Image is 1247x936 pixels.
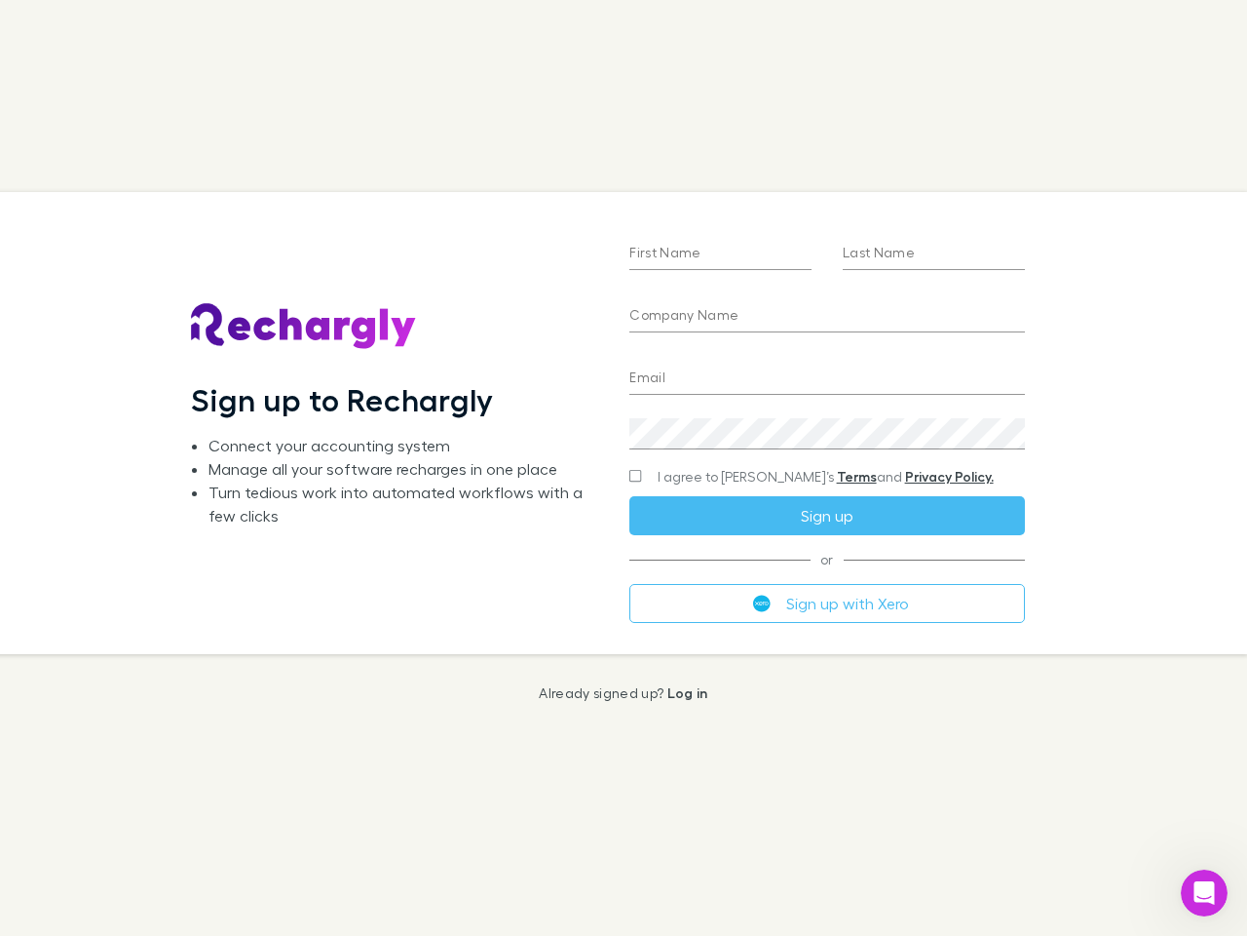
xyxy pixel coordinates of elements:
[191,303,417,350] img: Rechargly's Logo
[208,434,598,457] li: Connect your accounting system
[208,481,598,527] li: Turn tedious work into automated workflows with a few clicks
[191,381,494,418] h1: Sign up to Rechargly
[658,467,994,487] span: I agree to [PERSON_NAME]’s and
[629,559,1024,560] span: or
[753,595,771,612] img: Xero's logo
[905,468,994,485] a: Privacy Policy.
[837,468,877,485] a: Terms
[1181,870,1228,916] iframe: Intercom live chat
[539,685,707,701] p: Already signed up?
[629,584,1024,623] button: Sign up with Xero
[667,684,708,701] a: Log in
[629,496,1024,535] button: Sign up
[208,457,598,481] li: Manage all your software recharges in one place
